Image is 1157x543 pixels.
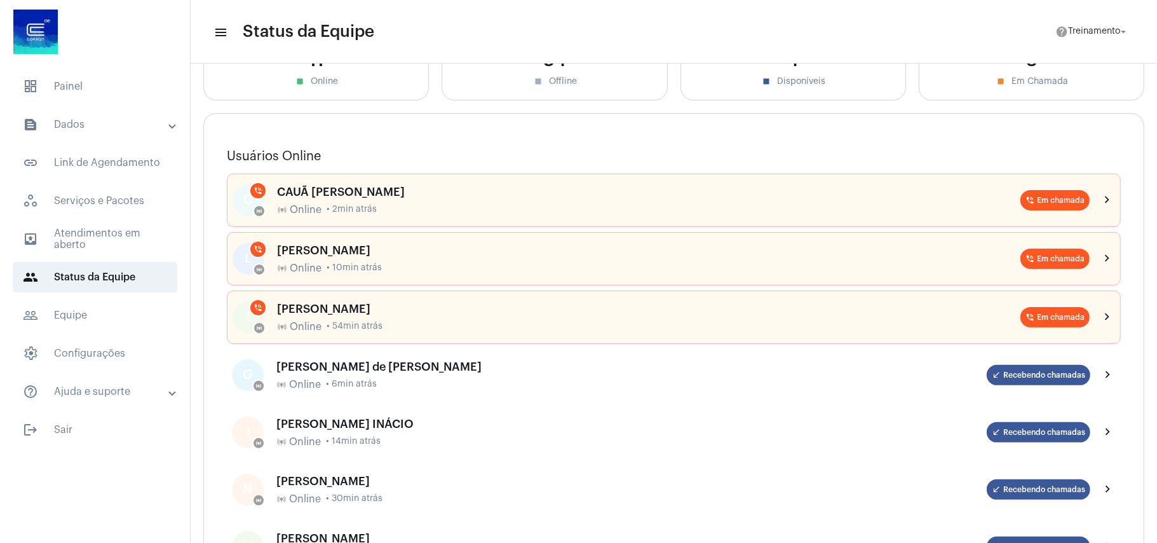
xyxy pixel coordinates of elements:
[13,186,177,216] span: Serviços e Pacotes
[256,325,262,331] mat-icon: online_prediction
[1068,27,1120,36] span: Treinamento
[290,263,321,274] span: Online
[8,376,190,407] mat-expansion-panel-header: sidenav iconAjuda e suporte
[276,418,987,430] div: [PERSON_NAME] INÁCIO
[1025,196,1034,205] mat-icon: phone_in_talk
[10,6,61,57] img: d4669ae0-8c07-2337-4f67-34b0df7f5ae4.jpeg
[277,205,287,215] mat-icon: online_prediction
[761,76,772,87] mat-icon: stop
[243,22,374,42] span: Status da Equipe
[532,76,544,87] mat-icon: stop
[1100,310,1115,325] mat-icon: chevron_right
[455,76,654,87] div: Offline
[8,109,190,140] mat-expansion-panel-header: sidenav iconDados
[23,422,38,437] mat-icon: sidenav icon
[1025,254,1034,263] mat-icon: phone_in_talk
[995,76,1006,87] mat-icon: stop
[987,365,1090,385] mat-chip: Recebendo chamadas
[232,416,264,448] div: J
[987,422,1090,443] mat-chip: Recebendo chamadas
[276,475,987,488] div: [PERSON_NAME]
[1025,313,1034,322] mat-icon: phone_in_talk
[23,231,38,247] mat-icon: sidenav icon
[1020,249,1090,269] mat-chip: Em chamada
[13,262,177,292] span: Status da Equipe
[256,208,262,214] mat-icon: online_prediction
[13,224,177,254] span: Atendimentos em aberto
[233,243,264,275] div: L
[13,300,177,331] span: Equipe
[1100,425,1116,440] mat-icon: chevron_right
[992,371,1001,380] mat-icon: call_received
[13,415,177,445] span: Sair
[23,193,38,209] span: sidenav icon
[277,186,1020,198] div: CAUÃ [PERSON_NAME]
[326,494,382,504] span: • 30min atrás
[1118,26,1129,38] mat-icon: arrow_drop_down
[290,204,321,216] span: Online
[232,474,264,505] div: N
[256,266,262,273] mat-icon: online_prediction
[992,485,1001,494] mat-icon: call_received
[987,479,1090,500] mat-chip: Recebendo chamadas
[277,244,1020,257] div: [PERSON_NAME]
[289,379,321,390] span: Online
[1055,25,1068,38] mat-icon: help
[277,303,1020,315] div: [PERSON_NAME]
[1100,368,1116,383] mat-icon: chevron_right
[290,321,321,333] span: Online
[255,497,262,504] mat-icon: online_prediction
[1020,307,1090,327] mat-chip: Em chamada
[276,437,287,447] mat-icon: online_prediction
[992,428,1001,437] mat-icon: call_received
[13,71,177,102] span: Painel
[23,346,38,361] span: sidenav icon
[1100,193,1115,208] mat-icon: chevron_right
[23,155,38,170] mat-icon: sidenav icon
[255,383,262,389] mat-icon: online_prediction
[23,270,38,285] mat-icon: sidenav icon
[232,359,264,391] div: G
[233,184,264,216] div: C
[326,380,377,389] span: • 6min atrás
[254,186,262,195] mat-icon: phone_in_talk
[1048,19,1137,45] button: Treinamento
[327,263,382,273] span: • 10min atrás
[276,494,287,504] mat-icon: online_prediction
[254,303,262,312] mat-icon: phone_in_talk
[217,76,416,87] div: Online
[327,205,377,214] span: • 2min atrás
[1100,251,1115,266] mat-icon: chevron_right
[289,493,321,505] span: Online
[13,148,177,178] span: Link de Agendamento
[932,76,1131,87] div: Em Chamada
[23,308,38,323] mat-icon: sidenav icon
[694,76,893,87] div: Disponíveis
[277,322,287,332] mat-icon: online_prediction
[255,440,262,446] mat-icon: online_prediction
[23,79,38,94] span: sidenav icon
[277,263,287,273] mat-icon: online_prediction
[13,338,177,369] span: Configurações
[23,117,38,132] mat-icon: sidenav icon
[326,437,381,446] span: • 14min atrás
[23,384,170,399] mat-panel-title: Ajuda e suporte
[276,361,987,373] div: [PERSON_NAME] de [PERSON_NAME]
[327,322,382,331] span: • 54min atrás
[254,245,262,254] mat-icon: phone_in_talk
[227,149,1121,163] h3: Usuários Online
[294,76,306,87] mat-icon: stop
[233,301,264,333] div: T
[289,436,321,448] span: Online
[213,25,226,40] mat-icon: sidenav icon
[1020,190,1090,210] mat-chip: Em chamada
[1100,482,1116,497] mat-icon: chevron_right
[23,384,38,399] mat-icon: sidenav icon
[276,380,287,390] mat-icon: online_prediction
[23,117,170,132] mat-panel-title: Dados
